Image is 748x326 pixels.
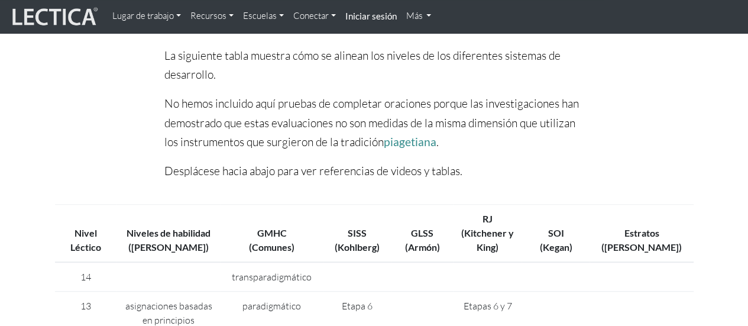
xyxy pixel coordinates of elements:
font: asignaciones basadas en principios [125,300,212,326]
a: Recursos [186,5,238,28]
font: Etapa 6 [342,300,373,312]
font: SOI [548,227,564,238]
font: paradigmático [242,300,301,312]
font: Escuelas [243,10,277,21]
font: Etapas 6 y 7 [463,300,511,312]
font: Nivel Léctico [70,227,101,253]
font: (Kegan) [539,241,572,253]
a: Lugar de trabajo [108,5,186,28]
font: Estratos [624,227,659,238]
a: Iniciar sesión [341,5,401,28]
img: lecticalive [9,5,98,28]
font: 14 [80,271,91,283]
a: piagetiana [384,135,436,149]
font: No hemos incluido aquí pruebas de completar oraciones porque las investigaciones han demostrado q... [164,96,579,149]
font: (Comunes) [249,241,294,253]
font: Iniciar sesión [345,11,397,21]
font: (Armón) [404,241,439,253]
a: Escuelas [238,5,289,28]
font: Niveles de habilidad [127,227,211,238]
font: ([PERSON_NAME]) [128,241,209,253]
font: GLSS [411,227,433,238]
font: 13 [80,300,91,312]
font: Recursos [190,10,226,21]
font: La siguiente tabla muestra cómo se alinean los niveles de los diferentes sistemas de desarrollo. [164,49,561,82]
a: Más [401,5,436,28]
font: Lugar de trabajo [112,10,174,21]
font: transparadigmático [232,271,312,283]
font: GMHC [257,227,286,238]
font: Desplácese hacia abajo para ver referencias de videos y tablas. [164,164,462,178]
a: Conectar [289,5,341,28]
font: ([PERSON_NAME]) [601,241,682,253]
font: SISS [348,227,367,238]
font: Conectar [293,10,329,21]
font: (Kitchener y King) [461,227,514,253]
font: RJ [483,213,493,224]
font: . [436,135,439,149]
font: Más [406,10,423,21]
font: (Kohlberg) [335,241,380,253]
